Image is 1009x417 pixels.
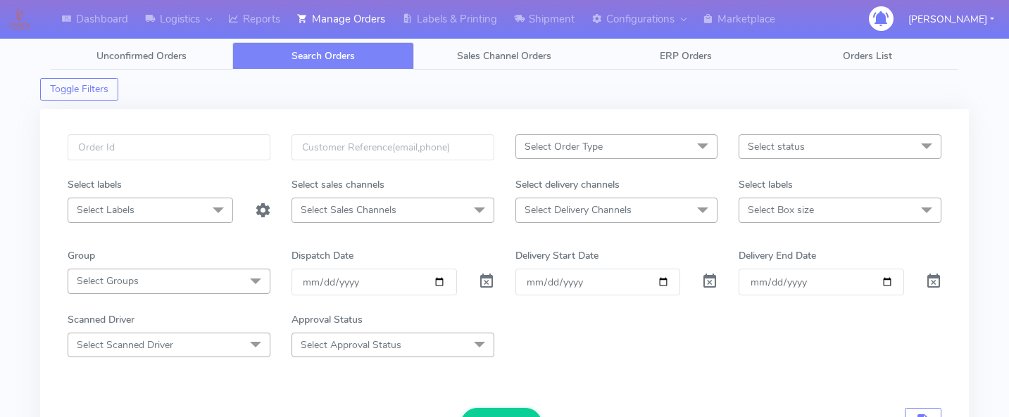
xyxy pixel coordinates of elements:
[68,312,134,327] label: Scanned Driver
[301,338,401,352] span: Select Approval Status
[292,177,384,192] label: Select sales channels
[77,203,134,217] span: Select Labels
[739,177,793,192] label: Select labels
[292,312,363,327] label: Approval Status
[292,49,355,63] span: Search Orders
[96,49,187,63] span: Unconfirmed Orders
[525,140,603,153] span: Select Order Type
[292,248,353,263] label: Dispatch Date
[40,78,118,101] button: Toggle Filters
[68,248,95,263] label: Group
[515,248,598,263] label: Delivery Start Date
[301,203,396,217] span: Select Sales Channels
[457,49,551,63] span: Sales Channel Orders
[68,134,270,160] input: Order Id
[739,248,816,263] label: Delivery End Date
[898,5,1005,34] button: [PERSON_NAME]
[748,140,805,153] span: Select status
[292,134,494,160] input: Customer Reference(email,phone)
[515,177,620,192] label: Select delivery channels
[748,203,814,217] span: Select Box size
[843,49,892,63] span: Orders List
[525,203,632,217] span: Select Delivery Channels
[77,274,139,288] span: Select Groups
[660,49,712,63] span: ERP Orders
[51,42,958,70] ul: Tabs
[68,177,122,192] label: Select labels
[77,338,173,352] span: Select Scanned Driver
